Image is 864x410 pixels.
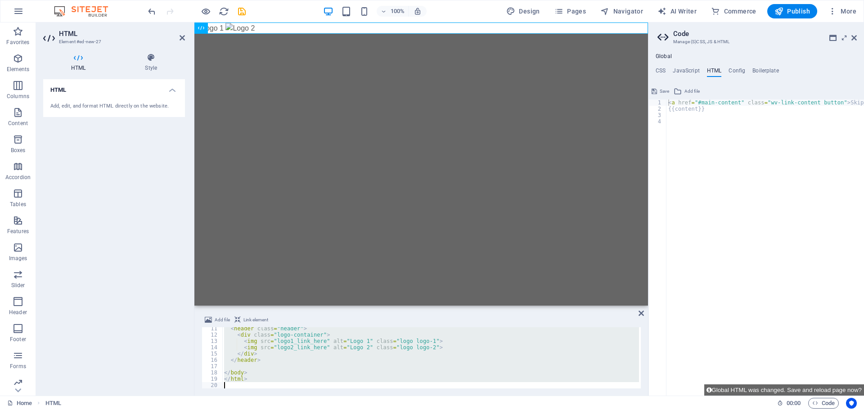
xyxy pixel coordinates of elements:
[237,6,247,17] i: Save (Ctrl+S)
[767,4,817,18] button: Publish
[43,53,117,72] h4: HTML
[11,282,25,289] p: Slider
[649,112,667,118] div: 3
[146,6,157,17] button: undo
[506,7,540,16] span: Design
[5,174,31,181] p: Accordion
[117,53,185,72] h4: Style
[684,86,700,97] span: Add file
[52,6,119,17] img: Editor Logo
[202,376,223,382] div: 19
[202,325,223,332] div: 11
[203,315,231,325] button: Add file
[649,99,667,106] div: 1
[202,332,223,338] div: 12
[551,4,589,18] button: Pages
[656,68,666,77] h4: CSS
[8,120,28,127] p: Content
[202,351,223,357] div: 15
[59,30,185,38] h2: HTML
[6,39,29,46] p: Favorites
[846,398,857,409] button: Usercentrics
[390,6,405,17] h6: 100%
[774,7,810,16] span: Publish
[812,398,835,409] span: Code
[202,344,223,351] div: 14
[11,147,26,154] p: Boxes
[10,201,26,208] p: Tables
[202,369,223,376] div: 18
[711,7,756,16] span: Commerce
[707,68,722,77] h4: HTML
[59,38,167,46] h3: Element #ed-new-27
[649,118,667,125] div: 4
[654,4,700,18] button: AI Writer
[787,398,801,409] span: 00 00
[377,6,409,17] button: 100%
[202,363,223,369] div: 17
[554,7,586,16] span: Pages
[777,398,801,409] h6: Session time
[414,7,422,15] i: On resize automatically adjust zoom level to fit chosen device.
[236,6,247,17] button: save
[10,363,26,370] p: Forms
[43,79,185,95] h4: HTML
[243,315,268,325] span: Link element
[672,86,701,97] button: Add file
[597,4,647,18] button: Navigator
[233,315,270,325] button: Link element
[218,6,229,17] button: reload
[704,384,864,396] button: Global HTML was changed. Save and reload page now?
[7,93,29,100] p: Columns
[660,86,669,97] span: Save
[650,86,670,97] button: Save
[673,30,857,38] h2: Code
[752,68,779,77] h4: Boilerplate
[808,398,839,409] button: Code
[824,4,860,18] button: More
[215,315,230,325] span: Add file
[793,400,794,406] span: :
[202,382,223,388] div: 20
[9,309,27,316] p: Header
[600,7,643,16] span: Navigator
[9,255,27,262] p: Images
[202,338,223,344] div: 13
[7,66,30,73] p: Elements
[828,7,856,16] span: More
[673,68,699,77] h4: JavaScript
[7,398,32,409] a: Click to cancel selection. Double-click to open Pages
[656,53,672,60] h4: Global
[649,106,667,112] div: 2
[45,398,61,409] span: Click to select. Double-click to edit
[707,4,760,18] button: Commerce
[10,336,26,343] p: Footer
[45,398,61,409] nav: breadcrumb
[50,103,178,110] div: Add, edit, and format HTML directly on the website.
[147,6,157,17] i: Undo: Change HTML (Ctrl+Z)
[657,7,697,16] span: AI Writer
[7,228,29,235] p: Features
[202,357,223,363] div: 16
[219,6,229,17] i: Reload page
[729,68,745,77] h4: Config
[503,4,544,18] button: Design
[673,38,839,46] h3: Manage (S)CSS, JS & HTML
